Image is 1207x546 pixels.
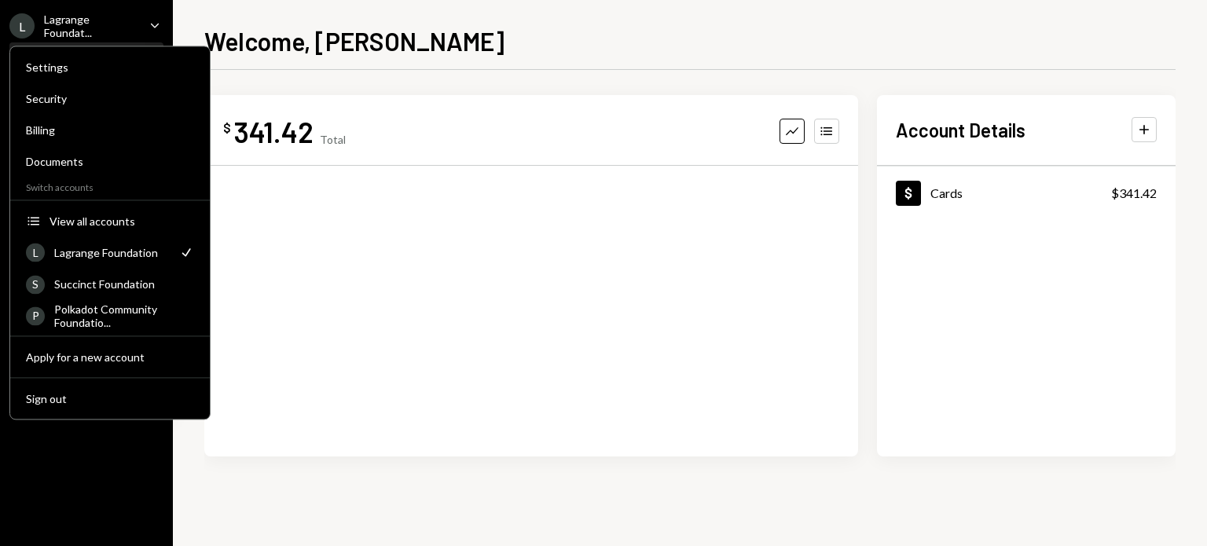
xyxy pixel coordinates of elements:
div: Switch accounts [10,178,210,193]
a: Settings [17,53,204,81]
h2: Account Details [896,117,1025,143]
a: Documents [17,147,204,175]
div: P [26,306,45,325]
div: Settings [26,60,194,74]
a: SSuccinct Foundation [17,269,204,298]
div: S [26,275,45,294]
div: 341.42 [234,114,314,149]
div: Billing [26,123,194,137]
div: Lagrange Foundat... [44,13,137,39]
div: Cards [930,185,963,200]
a: Cards$341.42 [877,167,1176,219]
a: PPolkadot Community Foundatio... [17,301,204,329]
a: Billing [17,115,204,144]
button: View all accounts [17,207,204,236]
div: Succinct Foundation [54,277,194,291]
div: L [9,13,35,38]
div: Apply for a new account [26,350,194,364]
h1: Welcome, [PERSON_NAME] [204,25,504,57]
button: Sign out [17,385,204,413]
a: Security [17,84,204,112]
div: $ [223,120,231,136]
div: Lagrange Foundation [54,246,169,259]
div: Sign out [26,392,194,405]
div: $341.42 [1111,184,1157,203]
div: Polkadot Community Foundatio... [54,302,194,329]
div: View all accounts [50,214,194,228]
div: Total [320,133,346,146]
div: Documents [26,155,194,168]
button: Apply for a new account [17,343,204,372]
div: L [26,243,45,262]
div: Security [26,92,194,105]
